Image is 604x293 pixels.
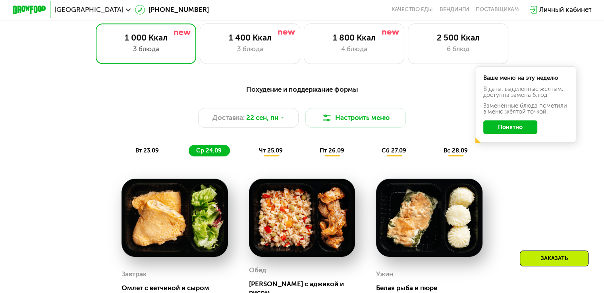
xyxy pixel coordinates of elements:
div: Похудение и поддержание формы [54,84,550,94]
div: Заменённые блюда пометили в меню жёлтой точкой. [483,103,569,115]
div: 3 блюда [208,44,291,54]
div: 3 блюда [104,44,187,54]
span: чт 25.09 [259,147,283,154]
span: Доставка: [212,113,245,123]
a: Качество еды [392,6,433,13]
span: ср 24.09 [196,147,222,154]
button: Понятно [483,120,537,134]
div: 2 500 Ккал [417,33,500,42]
div: Заказать [520,251,589,266]
div: Личный кабинет [539,5,591,15]
span: пт 26.09 [320,147,344,154]
div: Обед [249,264,266,277]
a: Вендинги [440,6,469,13]
div: Омлет с ветчиной и сыром [122,284,234,292]
div: В даты, выделенные желтым, доступна замена блюд. [483,86,569,98]
div: 4 блюда [313,44,396,54]
div: Ужин [376,268,393,281]
div: поставщикам [476,6,519,13]
span: 22 сен, пн [246,113,278,123]
div: 1 800 Ккал [313,33,396,42]
span: вт 23.09 [135,147,159,154]
div: 1 400 Ккал [208,33,291,42]
div: Белая рыба и пюре [376,284,489,292]
span: сб 27.09 [382,147,406,154]
a: [PHONE_NUMBER] [135,5,209,15]
div: 1 000 Ккал [104,33,187,42]
span: вс 28.09 [444,147,468,154]
span: [GEOGRAPHIC_DATA] [54,6,124,13]
button: Настроить меню [305,108,406,128]
div: 6 блюд [417,44,500,54]
div: Завтрак [122,268,147,281]
div: Ваше меню на эту неделю [483,75,569,81]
